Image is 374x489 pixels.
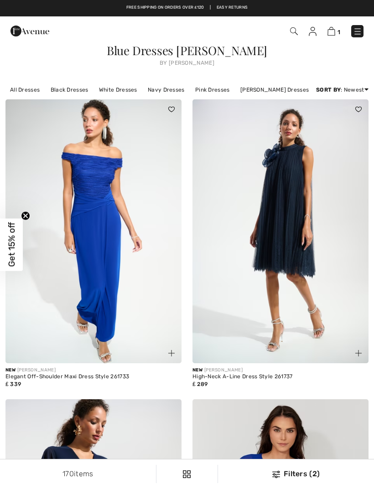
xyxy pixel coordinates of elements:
a: Black Dresses [46,84,93,96]
div: [PERSON_NAME] [192,367,369,374]
img: Menu [353,27,362,36]
a: All Dresses [5,84,44,96]
a: Pink Dresses [191,84,234,96]
img: Filters [272,471,280,478]
div: Elegant Off-Shoulder Maxi Dress Style 261733 [5,374,182,380]
img: Elegant Off-Shoulder Maxi Dress Style 261733. Royal Sapphire 163 [5,99,182,363]
div: : Newest [316,86,369,94]
span: 170 [62,469,74,478]
a: 1ère Avenue [10,26,49,35]
a: White Dresses [94,84,142,96]
span: | [210,5,211,11]
span: New [192,367,203,373]
span: Get 15% off [6,222,17,267]
img: plus_v2.svg [168,350,175,356]
img: heart_black_full.svg [168,107,175,112]
img: Search [290,27,298,35]
a: [PERSON_NAME] Dresses [236,84,313,96]
span: ₤ 289 [192,381,208,387]
div: by [PERSON_NAME] [5,60,369,66]
img: heart_black_full.svg [355,107,362,112]
img: 1ère Avenue [10,22,49,40]
strong: Sort By [316,87,341,93]
div: [PERSON_NAME] [5,367,182,374]
img: My Info [309,27,317,36]
a: Navy Dresses [143,84,189,96]
img: Shopping Bag [327,27,335,36]
span: ₤ 339 [5,381,21,387]
div: High-Neck A-Line Dress Style 261737 [192,374,369,380]
div: Filters (2) [223,468,369,479]
a: 1 [327,26,340,36]
img: High-Neck A-Line Dress Style 261737. Midnight Blue [192,99,369,363]
button: Close teaser [21,211,30,220]
span: 1 [338,29,340,36]
a: Free shipping on orders over ₤120 [126,5,204,11]
img: plus_v2.svg [355,350,362,356]
a: Easy Returns [217,5,248,11]
span: New [5,367,16,373]
span: Blue Dresses [PERSON_NAME] [107,42,267,58]
img: Filters [183,470,191,478]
